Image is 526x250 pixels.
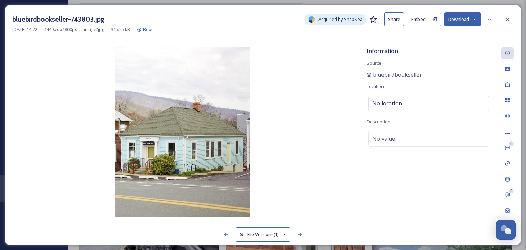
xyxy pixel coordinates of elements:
[367,60,381,66] span: Source
[367,83,384,89] span: Location
[496,220,516,240] button: Open Chat
[12,26,37,33] span: [DATE] 14:22
[143,26,153,33] span: Root
[44,26,77,33] span: 1440 px x 1800 px
[444,12,481,26] button: Download
[372,135,396,143] span: No value.
[308,16,315,23] img: snapsea-logo.png
[367,71,422,79] a: bluebirdbookseller
[367,47,398,55] span: Information
[373,71,422,79] span: bluebirdbookseller
[12,47,353,217] img: bluebirdbookseller-743803.jpg
[509,141,514,146] div: 0
[12,14,104,24] h3: bluebirdbookseller-743803.jpg
[408,13,429,26] button: Embed
[367,118,390,125] span: Description
[372,99,402,108] span: No location
[509,189,514,193] div: 0
[384,12,404,26] button: Share
[111,26,130,33] span: 315.25 kB
[318,16,362,23] span: Acquired by SnapSea
[84,26,104,33] span: image/jpg
[236,227,290,241] button: File Versions(1)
